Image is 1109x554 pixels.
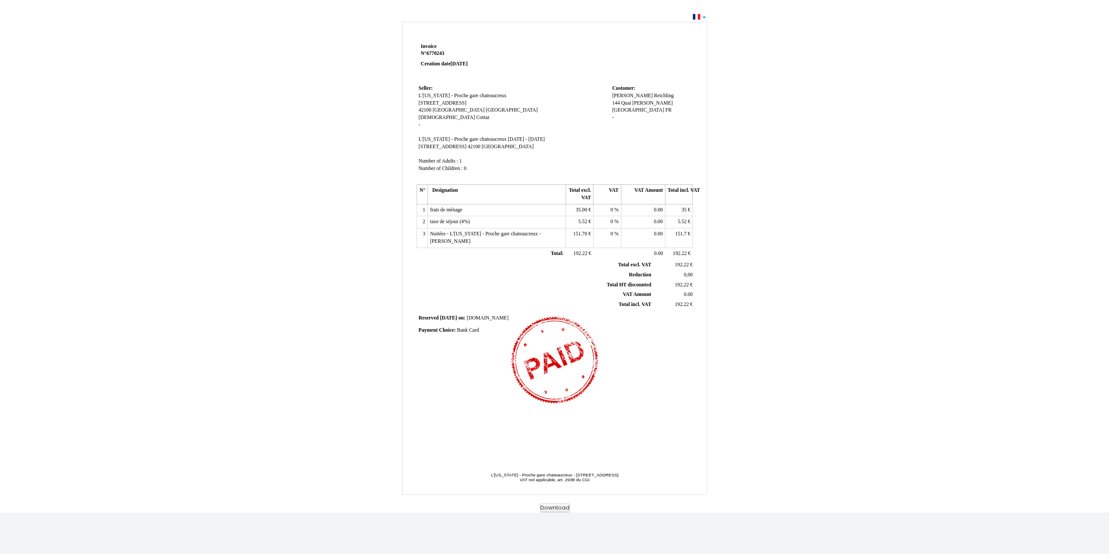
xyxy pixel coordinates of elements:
span: [DATE] [451,61,468,67]
span: 42100 [419,107,431,113]
span: - [612,115,614,120]
td: 1 [417,204,427,216]
span: 0.00 [654,251,663,256]
span: 0,00 [684,272,692,278]
span: Bank Card [457,327,479,333]
span: on: [458,315,465,321]
td: € [665,228,693,248]
td: € [566,204,593,216]
span: Cottaz [476,115,490,120]
span: [DOMAIN_NAME] [467,315,509,321]
span: [DATE] - [DATE] [508,136,545,142]
span: L'[US_STATE] - Proche gare chateaucreux [419,136,507,142]
td: % [594,204,621,216]
span: L'[US_STATE] - Proche gare chateaucreux [419,93,507,99]
span: 0.00 [654,207,663,213]
span: 35 [682,207,687,213]
span: 151.70 [573,231,587,237]
span: Customer: [612,85,635,91]
span: 0.00 [654,219,663,224]
span: [GEOGRAPHIC_DATA] [612,107,664,113]
th: N° [417,185,427,204]
span: - [419,122,421,128]
span: Reduction [629,272,651,278]
span: 5.52 [578,219,587,224]
td: 3 [417,228,427,248]
span: 0 [610,219,613,224]
span: [GEOGRAPHIC_DATA] [433,107,485,113]
span: [DATE] [440,315,457,321]
span: [GEOGRAPHIC_DATA] [482,144,533,150]
span: [PERSON_NAME] [612,93,653,99]
td: € [653,260,694,270]
span: 5.52 [678,219,686,224]
span: 0 [464,166,466,171]
td: € [653,300,694,310]
td: € [665,248,693,260]
strong: Creation date [421,61,468,67]
span: 192.22 [675,262,689,268]
button: Download [540,503,570,513]
span: [STREET_ADDRESS] [419,100,467,106]
span: 192.22 [573,251,587,256]
span: 0 [610,231,613,237]
td: % [594,228,621,248]
span: Reichling [654,93,674,99]
span: Nuitées - L'[US_STATE] - Proche gare chateaucreux - [PERSON_NAME] [430,231,541,244]
span: Number of Adults : [419,158,458,164]
span: Reserved [419,315,439,321]
span: 35.00 [576,207,587,213]
span: VAT Amount [623,292,651,297]
span: 192.22 [675,282,689,288]
span: Total HT discounted [607,282,651,288]
th: Total incl. VAT [665,185,693,204]
span: VAT not applicable, art. 293B du CGI [520,477,590,482]
span: 192.22 [673,251,687,256]
td: % [594,216,621,228]
span: [GEOGRAPHIC_DATA] [486,107,538,113]
th: Total excl. VAT [566,185,593,204]
th: Designation [427,185,566,204]
span: 1 [459,158,462,164]
span: Payment Choice: [419,327,456,333]
span: 0.00 [654,231,663,237]
span: Seller: [419,85,433,91]
span: taxe de séjour (4%) [430,219,470,224]
span: 42100 [468,144,480,150]
td: € [653,280,694,290]
span: Total: [551,251,563,256]
span: frais de ménage [430,207,462,213]
td: 2 [417,216,427,228]
span: [STREET_ADDRESS] [419,144,467,150]
span: 144 Quai [PERSON_NAME] [612,100,673,106]
td: € [665,204,693,216]
th: VAT [594,185,621,204]
td: € [665,216,693,228]
td: € [566,216,593,228]
strong: N° [421,50,525,57]
span: Total excl. VAT [618,262,651,268]
span: Invoice [421,44,437,49]
span: 0.00 [684,292,692,297]
span: FR [665,107,672,113]
span: [DEMOGRAPHIC_DATA] [419,115,475,120]
th: VAT Amount [621,185,665,204]
td: € [566,248,593,260]
span: 151.7 [675,231,686,237]
span: Number of Children : [419,166,463,171]
span: 192.22 [675,302,689,307]
span: 0 [610,207,613,213]
span: Total incl. VAT [619,302,651,307]
td: € [566,228,593,248]
span: 6770243 [427,51,444,56]
span: L'[US_STATE] - Proche gare chateaucreux - [STREET_ADDRESS] [491,472,619,477]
